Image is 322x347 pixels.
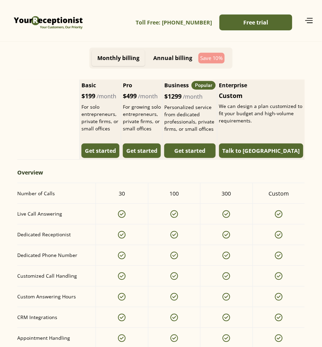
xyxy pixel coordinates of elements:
div: $199 [81,92,119,100]
div: menu [294,16,313,26]
div: 30 [119,189,125,198]
img: Virtual Receptionist - Answering Service - Call and Live Chat Receptionist - Virtual Receptionist... [12,5,85,36]
div: For growing solo entrepreneurs, private firms, or small offices [123,103,161,132]
div: $1299 [164,92,216,101]
span: /month [183,93,203,100]
div: Custom Answering Hours [17,292,87,301]
div: Customized Call Handling [17,271,87,281]
div: Number of Calls [17,189,87,198]
a: Get started [164,143,216,158]
div: Custom [269,189,289,198]
div: Live Call Answering [17,209,87,219]
div: 100 [169,189,179,198]
img: icon [304,18,313,23]
span: /month [138,92,158,100]
a: Free trial [219,14,292,30]
a: Toll Free: [PHONE_NUMBER] [136,15,212,30]
div: Custom [219,92,303,100]
span: /month [97,92,116,100]
div: Overview [17,168,305,177]
div: Dedicated Phone Number [17,251,87,260]
div: Popular [195,82,212,89]
a: Talk to [GEOGRAPHIC_DATA] [219,143,303,158]
iframe: Chat Widget [207,272,322,347]
div: $499 [123,92,161,100]
div: Dedicated Receptionist [17,230,87,239]
div: Personalized service from dedicated professionals, private firms, or small offices [164,103,216,132]
div: We can design a plan customized to fit your budget and high-volume requirements. [219,102,303,124]
div: Annual billing [153,54,192,62]
h2: Enterprise [219,81,303,89]
a: home [12,5,85,36]
h2: Business [164,81,189,89]
div: Appointment Handling [17,334,87,343]
h2: Pro [123,81,161,89]
div: For solo entrepreneurs, private firms, or small offices [81,103,119,132]
div: Get started [175,147,206,155]
div: Talk to [GEOGRAPHIC_DATA] [223,147,300,155]
div: Get started [85,147,116,155]
div: CRM Integrations [17,313,87,322]
h2: Basic [81,81,96,89]
div: 300 [222,189,231,198]
div: Get started [126,147,157,155]
div: Save 10% [200,54,223,62]
a: Get started [81,143,119,158]
a: Get started [123,143,161,158]
div: Monthly billing [97,54,139,62]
